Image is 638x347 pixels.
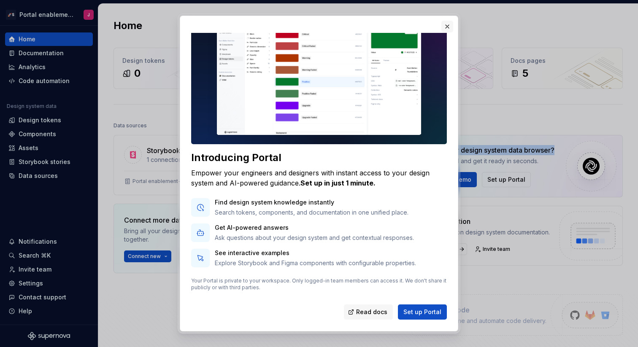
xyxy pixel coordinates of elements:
div: Empower your engineers and designers with instant access to your design system and AI-powered gui... [191,168,447,188]
p: Find design system knowledge instantly [215,198,408,207]
p: Ask questions about your design system and get contextual responses. [215,234,414,242]
b: Set up in just 1 minute. [300,179,376,187]
p: Explore Storybook and Figma components with configurable properties. [215,259,416,267]
p: Your Portal is private to your workspace. Only logged-in team members can access it. We don't sha... [191,277,447,291]
p: Get AI-powered answers [215,223,414,232]
span: Read docs [356,308,387,316]
button: Set up Portal [398,304,447,320]
a: Read docs [344,304,393,320]
p: Search tokens, components, and documentation in one unified place. [215,208,408,217]
span: Set up Portal [403,308,441,316]
p: See interactive examples [215,249,416,257]
div: Introducing Portal [191,151,447,164]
